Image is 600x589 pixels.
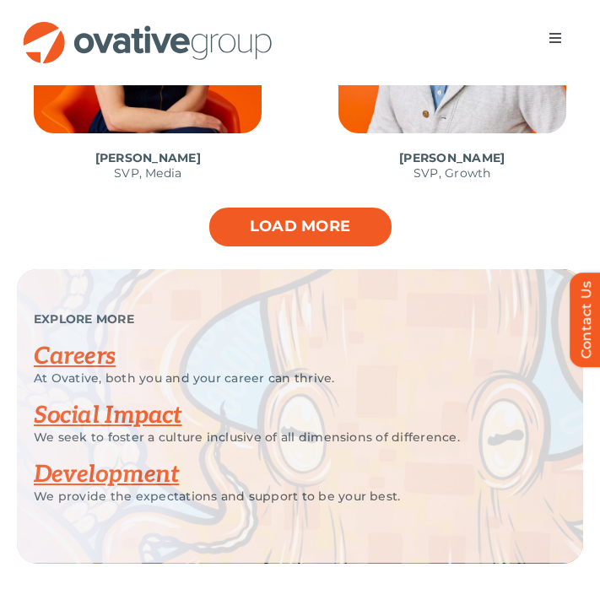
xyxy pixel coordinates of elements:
a: OG_Full_horizontal_RGB [21,19,274,35]
a: Social Impact [34,402,182,430]
p: EXPLORE MORE [34,311,541,327]
p: We provide the expectations and support to be your best. [34,489,541,504]
p: We seek to foster a culture inclusive of all dimensions of difference. [34,430,541,445]
a: Load more [208,206,393,248]
nav: Menu [532,21,579,55]
a: Careers [34,343,116,370]
p: At Ovative, both you and your career can thrive. [34,370,541,386]
a: Development [34,461,179,489]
